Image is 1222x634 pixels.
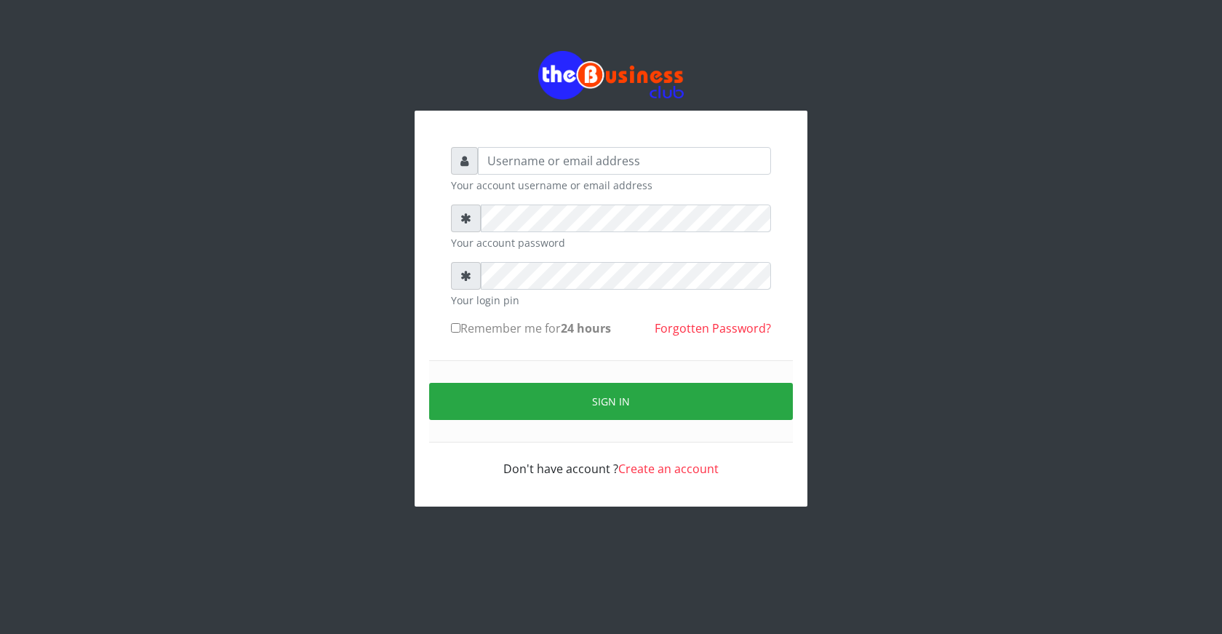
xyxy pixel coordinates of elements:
[451,443,771,478] div: Don't have account ?
[655,320,771,336] a: Forgotten Password?
[561,320,611,336] b: 24 hours
[451,323,460,333] input: Remember me for24 hours
[451,235,771,250] small: Your account password
[451,320,611,337] label: Remember me for
[478,147,771,175] input: Username or email address
[451,293,771,308] small: Your login pin
[451,178,771,193] small: Your account username or email address
[429,383,793,420] button: Sign in
[618,461,719,477] a: Create an account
